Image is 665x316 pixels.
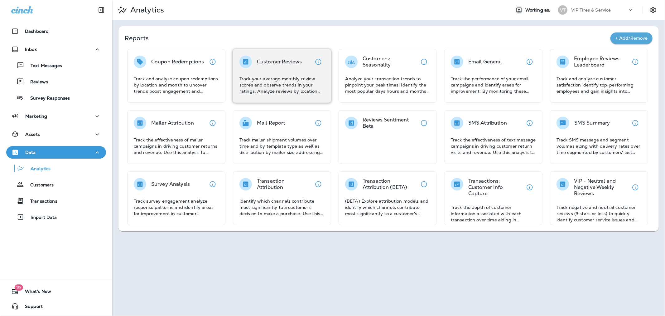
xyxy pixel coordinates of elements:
button: View details [418,117,430,129]
p: Reviews Sentiment Beta [363,117,418,129]
button: View details [312,178,325,190]
button: Customers [6,178,106,191]
div: VT [558,5,567,15]
button: Survey Responses [6,91,106,104]
p: Track the effectiveness of mailer campaigns in driving customer returns and revenue. Use this ana... [134,137,219,156]
p: Marketing [25,114,47,119]
button: Data [6,146,106,159]
button: View details [418,56,430,68]
p: Data [25,150,36,155]
p: Transaction Attribution [257,178,312,190]
p: Dashboard [25,29,49,34]
p: Track SMS message and segment volumes along with delivery rates over time segmented by customers'... [557,137,642,156]
p: (BETA) Explore attribution models and identify which channels contribute most significantly to a ... [345,198,430,217]
p: Import Data [24,215,57,221]
p: VIP - Neutral and Negative Weekly Reviews [574,178,629,197]
button: Settings [648,4,659,16]
p: Transactions [24,199,57,205]
button: View details [206,56,219,68]
p: Track the depth of customer information associated with each transaction over time aiding in asse... [451,204,536,223]
button: View details [418,178,430,190]
p: SMS Summary [574,120,610,126]
p: Track survey engagement analyze response patterns and identify areas for improvement in customer ... [134,198,219,217]
p: Mailer Attribution [151,120,194,126]
button: Assets [6,128,106,141]
p: Track mailer shipment volumes over time and by template type as well as distribution by mailer si... [239,137,325,156]
p: VIP Tires & Service [571,7,611,12]
span: Support [19,304,43,311]
button: 19What's New [6,285,106,298]
p: Reviews [24,79,48,85]
p: Inbox [25,47,37,52]
p: Coupon Redemptions [151,59,204,65]
button: Transactions [6,194,106,207]
p: Identify which channels contribute most significantly to a customer's decision to make a purchase... [239,198,325,217]
button: Support [6,300,106,313]
span: What's New [19,289,51,296]
p: Assets [25,132,40,137]
button: View details [629,56,642,68]
p: Analytics [128,5,164,15]
p: Email General [468,59,502,65]
button: View details [523,181,536,194]
p: Employee Reviews Leaderboard [574,56,629,68]
button: Text Messages [6,59,106,72]
p: Transaction Attribution (BETA) [363,178,418,190]
button: View details [629,181,642,194]
p: Track your average monthly review scores and observe trends in your ratings. Analyze reviews by l... [239,76,325,94]
p: Transactions: Customer Info Capture [468,178,523,197]
p: Track the performance of your email campaigns and identify areas for improvement. By monitoring t... [451,76,536,94]
button: View details [629,117,642,129]
p: Track negative and neutral customer reviews (3 stars or less) to quickly identify customer servic... [557,204,642,223]
p: Analyze your transaction trends to pinpoint your peak times! Identify the most popular days hours... [345,76,430,94]
p: Track and analyze customer satisfaction identify top-performing employees and gain insights into ... [557,76,642,94]
button: Collapse Sidebar [93,4,110,16]
button: Dashboard [6,25,106,37]
p: Customers: Seasonality [363,56,418,68]
button: View details [523,56,536,68]
button: Analytics [6,162,106,175]
p: Analytics [24,166,51,172]
p: Track and analyze coupon redemptions by location and month to uncover trends boost engagement and... [134,76,219,94]
button: Marketing [6,110,106,122]
span: 19 [14,284,23,291]
button: Inbox [6,43,106,56]
button: Reviews [6,75,106,88]
p: Mail Report [257,120,285,126]
button: View details [312,56,325,68]
button: View details [206,117,219,129]
p: SMS Attribution [468,120,507,126]
p: Survey Analysis [151,181,190,187]
p: Survey Responses [24,96,70,101]
p: Customer Reviews [257,59,302,65]
button: View details [206,178,219,190]
button: View details [523,117,536,129]
p: Text Messages [24,63,62,69]
p: Track the effectiveness of text message campaigns in driving customer return visits and revenue. ... [451,137,536,156]
button: Import Data [6,210,106,224]
span: Working as: [525,7,552,13]
p: Customers [24,182,54,188]
button: + Add/Remove [610,32,653,44]
button: View details [312,117,325,129]
p: Reports [125,34,610,42]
